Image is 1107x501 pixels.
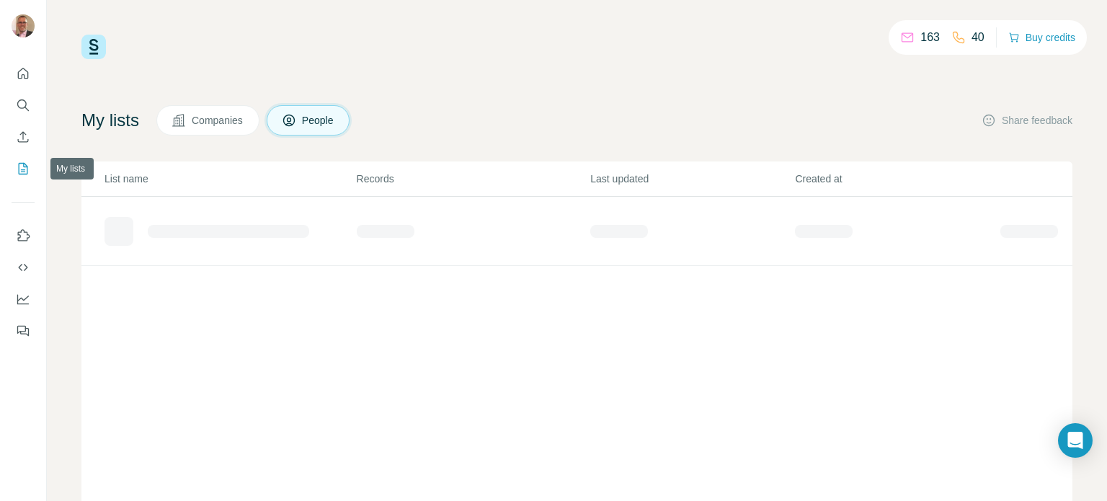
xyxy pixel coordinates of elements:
[192,113,244,128] span: Companies
[982,113,1072,128] button: Share feedback
[81,35,106,59] img: Surfe Logo
[302,113,335,128] span: People
[81,109,139,132] h4: My lists
[105,172,355,186] p: List name
[12,223,35,249] button: Use Surfe on LinkedIn
[1058,423,1093,458] div: Open Intercom Messenger
[12,124,35,150] button: Enrich CSV
[357,172,590,186] p: Records
[12,286,35,312] button: Dashboard
[12,14,35,37] img: Avatar
[12,156,35,182] button: My lists
[12,254,35,280] button: Use Surfe API
[12,318,35,344] button: Feedback
[12,92,35,118] button: Search
[12,61,35,87] button: Quick start
[1008,27,1075,48] button: Buy credits
[920,29,940,46] p: 163
[972,29,984,46] p: 40
[795,172,998,186] p: Created at
[590,172,793,186] p: Last updated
